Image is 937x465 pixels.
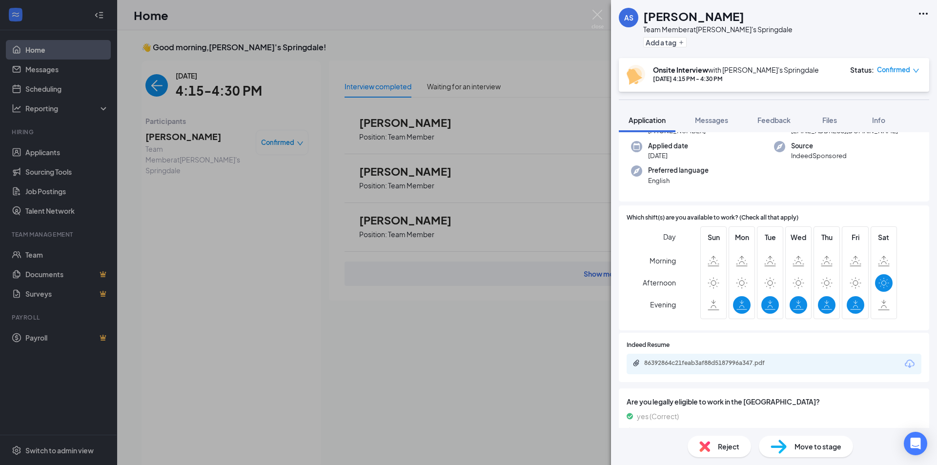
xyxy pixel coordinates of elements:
span: Source [791,141,847,151]
b: Onsite Interview [653,65,708,74]
button: PlusAdd a tag [643,37,687,47]
span: Application [629,116,666,124]
div: with [PERSON_NAME]'s Springdale [653,65,819,75]
svg: Plus [678,40,684,45]
span: Files [822,116,837,124]
div: [DATE] 4:15 PM - 4:30 PM [653,75,819,83]
div: Status : [850,65,874,75]
span: [DATE] [648,151,688,161]
span: Info [872,116,885,124]
span: Day [663,231,676,242]
span: Tue [761,232,779,243]
a: Paperclip86392864c21feab3af88d5187996a347.pdf [632,359,791,368]
span: Mon [733,232,751,243]
h1: [PERSON_NAME] [643,8,744,24]
div: Open Intercom Messenger [904,432,927,455]
span: Feedback [757,116,791,124]
span: Preferred language [648,165,709,175]
svg: Download [904,358,916,370]
span: yes (Correct) [637,411,679,422]
span: Sun [705,232,722,243]
div: Team Member at [PERSON_NAME]'s Springdale [643,24,793,34]
span: Indeed Resume [627,341,670,350]
span: Sat [875,232,893,243]
div: AS [624,13,633,22]
span: no [637,425,645,436]
div: 86392864c21feab3af88d5187996a347.pdf [644,359,781,367]
span: Fri [847,232,864,243]
svg: Paperclip [632,359,640,367]
span: Thu [818,232,835,243]
span: down [913,67,919,74]
span: English [648,176,709,185]
span: Reject [718,441,739,452]
span: Wed [790,232,807,243]
span: Evening [650,296,676,313]
span: Which shift(s) are you available to work? (Check all that apply) [627,213,798,222]
svg: Ellipses [917,8,929,20]
span: Afternoon [643,274,676,291]
span: Applied date [648,141,688,151]
span: IndeedSponsored [791,151,847,161]
span: Confirmed [877,65,910,75]
span: Are you legally eligible to work in the [GEOGRAPHIC_DATA]? [627,396,921,407]
span: Move to stage [794,441,841,452]
span: Morning [650,252,676,269]
span: Messages [695,116,728,124]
